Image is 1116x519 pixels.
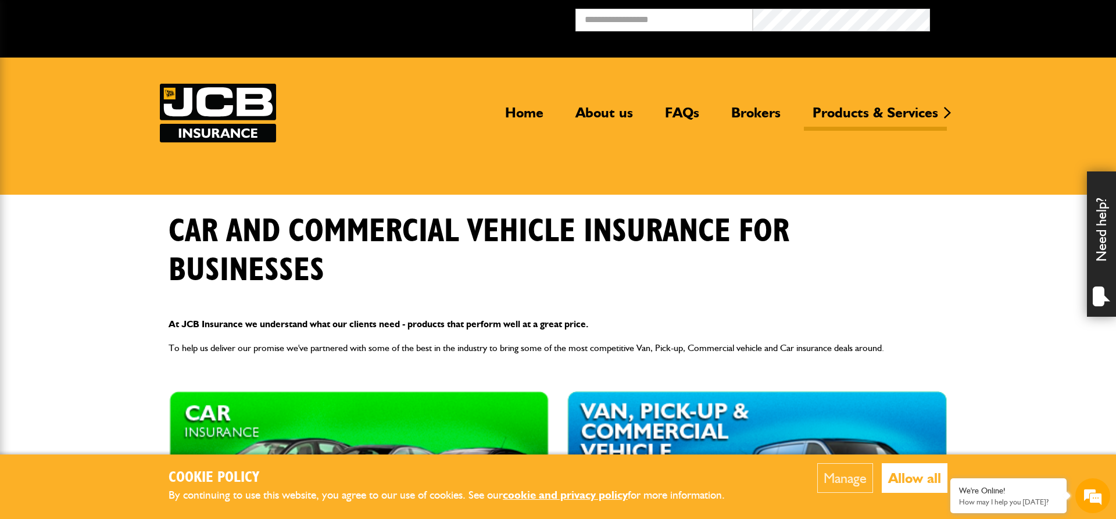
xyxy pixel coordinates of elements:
a: Products & Services [804,104,947,131]
button: Allow all [882,463,947,493]
div: We're Online! [959,486,1058,496]
p: By continuing to use this website, you agree to our use of cookies. See our for more information. [169,486,744,504]
p: How may I help you today? [959,497,1058,506]
button: Manage [817,463,873,493]
p: To help us deliver our promise we've partnered with some of the best in the industry to bring som... [169,341,947,356]
div: Need help? [1087,171,1116,317]
a: FAQs [656,104,708,131]
p: At JCB Insurance we understand what our clients need - products that perform well at a great price. [169,317,947,332]
a: Home [496,104,552,131]
button: Broker Login [930,9,1107,27]
img: JCB Insurance Services logo [160,84,276,142]
h1: Car and commercial vehicle insurance for businesses [169,212,947,290]
a: Brokers [722,104,789,131]
a: JCB Insurance Services [160,84,276,142]
a: cookie and privacy policy [503,488,628,502]
a: About us [567,104,642,131]
h2: Cookie Policy [169,469,744,487]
